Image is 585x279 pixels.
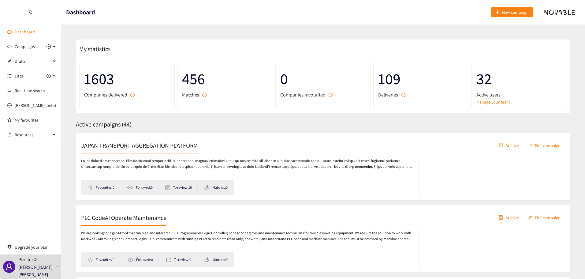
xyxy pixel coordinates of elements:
[499,143,503,148] span: container
[76,120,132,128] span: Active campaigns ( 44 )
[182,67,268,91] span: 456
[7,245,12,249] span: trophy
[476,91,501,99] span: Active users
[47,74,51,78] span: plus-circle
[502,9,529,16] span: New campaign
[7,44,12,49] span: sound
[127,185,158,190] li: Followed: 0
[15,40,35,53] span: Campaigns
[81,158,413,170] p: Lo ips dolorsi am consect adi Elits doeiusmod temporincid ut laboreet dol magnaal enimadmi venia ...
[18,256,53,271] p: Procter & [PERSON_NAME]
[535,214,561,221] span: Edit campaign
[499,215,503,220] span: container
[15,103,56,108] a: [PERSON_NAME] (beta)
[76,205,570,272] a: PLC CodeAI Operate MaintenancecontainerArchiveeditEdit campaignWe are looking for a genAI tool th...
[7,59,12,63] span: edit
[528,215,532,220] span: edit
[84,67,170,91] span: 1603
[554,250,585,279] iframe: Chat Widget
[6,263,13,270] span: user
[47,44,51,49] span: plus-circle
[476,99,562,105] a: Manage your team
[505,214,519,221] span: Archive
[18,271,48,278] p: [PERSON_NAME]
[524,213,565,222] button: editEdit campaign
[15,241,56,253] span: Upgrade your plan
[495,10,500,15] span: plus
[81,213,166,222] h2: PLC CodeAI Operate Maintenance
[494,140,524,150] button: containerArchive
[401,93,405,97] span: question-circle
[204,257,228,262] li: Matches: 0
[528,143,532,148] span: edit
[7,133,12,137] span: book
[88,185,120,190] li: Favourites: 0
[494,213,524,222] button: containerArchive
[378,67,464,91] span: 109
[165,185,198,190] li: To review: 16
[182,91,199,99] span: Matches
[130,93,135,97] span: question-circle
[84,91,127,99] span: Companies delivered
[15,88,45,93] a: Real-time search
[81,141,198,149] h2: JAPAN TRANSPORT AGGREGATION PLATFORM
[202,93,207,97] span: question-circle
[15,70,23,82] span: Lists
[280,67,366,91] span: 0
[166,257,197,262] li: To review: 9
[378,91,398,99] span: Deliveries
[15,55,51,67] span: Drafts
[204,185,228,190] li: Matches: 0
[476,67,562,91] span: 32
[88,257,120,262] li: Favourites: 0
[128,257,159,262] li: Followed: 0
[15,129,51,141] span: Resources
[28,10,33,14] span: double-left
[505,142,519,149] span: Archive
[491,7,533,17] button: plusNew campaign
[15,29,35,35] a: Dashboard
[7,74,12,78] span: unordered-list
[76,45,110,53] span: My statistics
[15,114,56,126] a: My favourites
[76,133,570,200] a: JAPAN TRANSPORT AGGREGATION PLATFORMcontainerArchiveeditEdit campaignLo ips dolorsi am consect ad...
[280,91,326,99] span: Companies favourited
[81,230,413,242] p: We are looking for a genAI tool that can read and interpret PLC (Programmable Logic Controller) c...
[535,142,561,149] span: Edit campaign
[524,140,565,150] button: editEdit campaign
[329,93,333,97] span: question-circle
